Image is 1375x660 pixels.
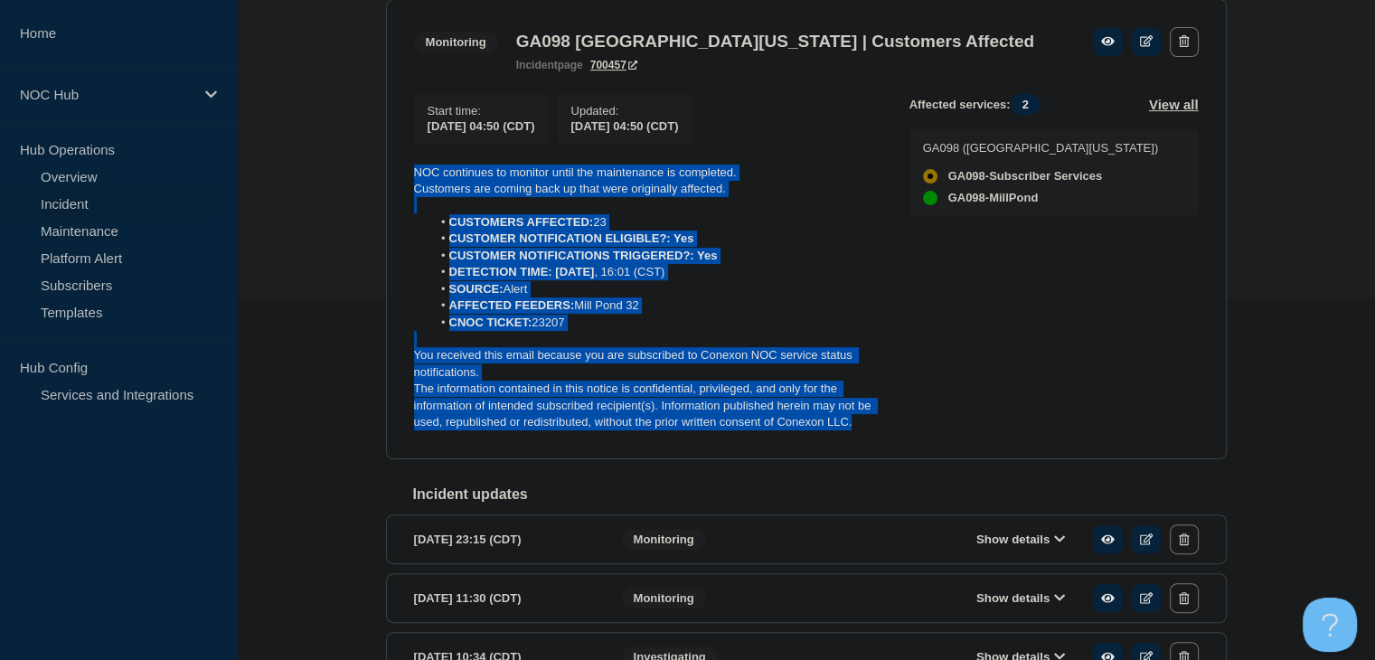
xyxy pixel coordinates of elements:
p: The information contained in this notice is confidential, privileged, and only for the informatio... [414,381,881,430]
li: 23207 [431,315,881,331]
p: GA098 ([GEOGRAPHIC_DATA][US_STATE]) [923,141,1159,155]
span: 2 [1011,94,1041,115]
div: [DATE] 04:50 (CDT) [570,118,678,133]
span: GA098-MillPond [948,191,1039,205]
p: NOC continues to monitor until the maintenance is completed. [414,165,881,181]
span: Monitoring [622,588,706,608]
span: incident [516,59,558,71]
strong: CNOC TICKET: [449,316,532,329]
li: Alert [431,281,881,297]
span: Monitoring [622,529,706,550]
p: Updated : [570,104,678,118]
button: Show details [971,590,1070,606]
p: You received this email because you are subscribed to Conexon NOC service status notifications. [414,347,881,381]
strong: AFFECTED FEEDERS: [449,298,575,312]
p: NOC Hub [20,87,193,102]
h2: Incident updates [413,486,1227,503]
p: page [516,59,583,71]
iframe: Help Scout Beacon - Open [1303,598,1357,652]
strong: CUSTOMERS AFFECTED: [449,215,594,229]
p: Customers are coming back up that were originally affected. [414,181,881,197]
div: [DATE] 23:15 (CDT) [414,524,595,554]
div: [DATE] 11:30 (CDT) [414,583,595,613]
strong: DETECTION TIME: [DATE] [449,265,595,278]
h3: GA098 [GEOGRAPHIC_DATA][US_STATE] | Customers Affected [516,32,1034,52]
a: 700457 [590,59,637,71]
span: Affected services: [909,94,1050,115]
p: Start time : [428,104,535,118]
strong: SOURCE: [449,282,504,296]
li: 23 [431,214,881,231]
strong: CUSTOMER NOTIFICATIONS TRIGGERED?: Yes [449,249,718,262]
div: affected [923,169,937,184]
button: View all [1149,94,1199,115]
span: [DATE] 04:50 (CDT) [428,119,535,133]
span: GA098-Subscriber Services [948,169,1103,184]
span: Monitoring [414,32,498,52]
strong: CUSTOMER NOTIFICATION ELIGIBLE?: Yes [449,231,694,245]
button: Show details [971,532,1070,547]
div: up [923,191,937,205]
li: , 16:01 (CST) [431,264,881,280]
li: Mill Pond 32 [431,297,881,314]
